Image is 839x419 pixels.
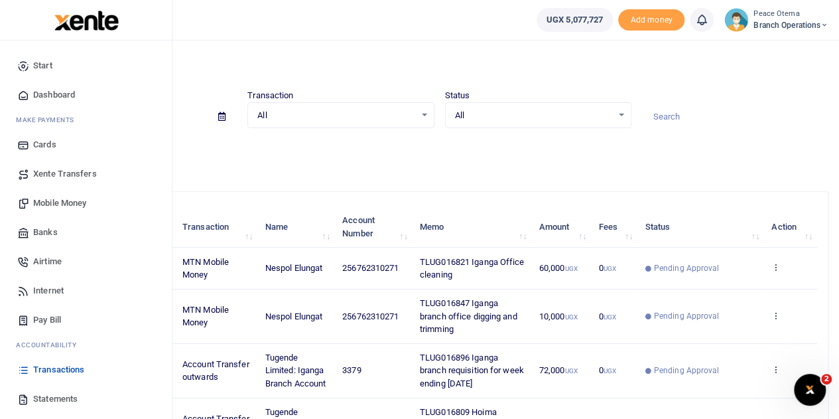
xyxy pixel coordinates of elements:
span: 0 [599,263,616,273]
th: Status: activate to sort column ascending [637,207,764,248]
span: Pending Approval [654,262,720,274]
span: UGX 5,077,727 [547,13,603,27]
span: 60,000 [539,263,578,273]
span: Cards [33,138,56,151]
span: Nespol Elungat [265,263,322,273]
a: logo-small logo-large logo-large [53,15,119,25]
small: UGX [604,313,616,321]
span: Internet [33,284,64,297]
span: 256762310271 [342,311,399,321]
th: Name: activate to sort column ascending [258,207,335,248]
span: Transactions [33,363,84,377]
span: TLUG016896 Iganga branch requisition for week ending [DATE] [420,353,524,388]
a: Cards [11,130,161,159]
span: 72,000 [539,365,578,375]
span: Tugende Limited: Iganga Branch Account [265,353,326,388]
span: Mobile Money [33,197,86,210]
span: 2 [821,374,832,384]
p: Download [50,144,828,158]
span: countability [26,340,76,350]
span: 0 [599,311,616,321]
iframe: Intercom live chat [794,374,826,406]
small: UGX [564,265,577,272]
a: Mobile Money [11,189,161,218]
li: M [11,110,161,130]
a: Internet [11,276,161,305]
span: Start [33,59,52,72]
span: 10,000 [539,311,578,321]
a: Dashboard [11,80,161,110]
img: logo-large [54,11,119,31]
span: Pay Bill [33,313,61,327]
span: Pending Approval [654,365,720,377]
a: Airtime [11,247,161,276]
a: Xente Transfers [11,159,161,189]
th: Memo: activate to sort column ascending [413,207,532,248]
img: profile-user [724,8,748,32]
span: Xente Transfers [33,167,97,181]
small: UGX [604,367,616,375]
small: Peace Otema [753,9,828,20]
span: Nespol Elungat [265,311,322,321]
span: TLUG016847 Iganga branch office digging and trimming [420,298,517,334]
a: Pay Bill [11,305,161,335]
span: Pending Approval [654,310,720,322]
a: Banks [11,218,161,247]
li: Ac [11,335,161,355]
th: Fees: activate to sort column ascending [591,207,637,248]
th: Transaction: activate to sort column ascending [175,207,258,248]
a: Transactions [11,355,161,384]
th: Amount: activate to sort column ascending [532,207,592,248]
span: Airtime [33,255,62,268]
span: MTN Mobile Money [182,257,229,280]
li: Wallet ballance [531,8,618,32]
li: Toup your wallet [618,9,684,31]
span: 0 [599,365,616,375]
small: UGX [604,265,616,272]
th: Action: activate to sort column ascending [764,207,817,248]
th: Account Number: activate to sort column ascending [335,207,413,248]
a: UGX 5,077,727 [537,8,613,32]
a: profile-user Peace Otema Branch Operations [724,8,828,32]
a: Statements [11,384,161,414]
a: Add money [618,14,684,24]
span: Banks [33,226,58,239]
small: UGX [564,367,577,375]
span: Add money [618,9,684,31]
span: Dashboard [33,88,75,102]
small: UGX [564,313,577,321]
span: 3379 [342,365,361,375]
span: All [257,109,415,122]
span: Account Transfer outwards [182,359,249,382]
h4: Transactions [50,57,828,72]
input: Search [642,106,828,128]
span: Branch Operations [753,19,828,31]
label: Transaction [247,89,293,102]
label: Status [445,89,470,102]
span: ake Payments [23,115,74,125]
span: TLUG016821 Iganga Office cleaning [420,257,524,280]
span: MTN Mobile Money [182,305,229,328]
span: 256762310271 [342,263,399,273]
span: Statements [33,392,78,406]
a: Start [11,51,161,80]
span: All [455,109,612,122]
